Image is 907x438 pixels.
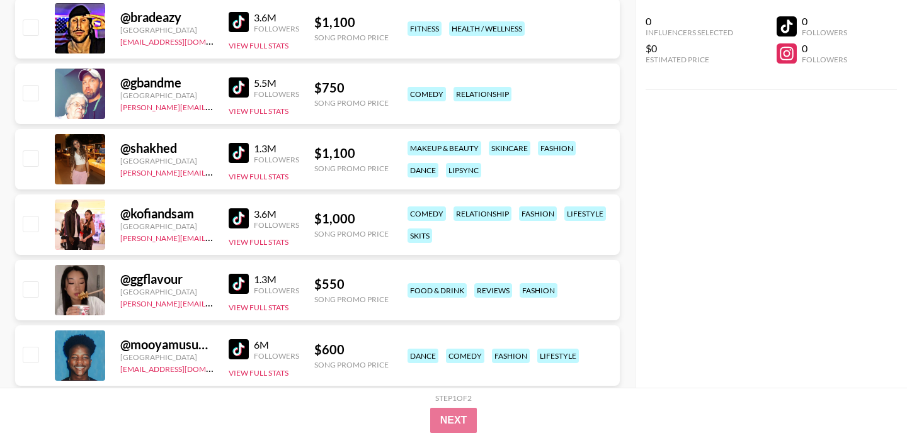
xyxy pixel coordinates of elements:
img: TikTok [229,12,249,32]
div: 5.5M [254,77,299,89]
div: @ bradeazy [120,9,214,25]
div: skincare [489,141,530,155]
div: [GEOGRAPHIC_DATA] [120,25,214,35]
div: $ 1,100 [314,145,389,161]
div: comedy [408,206,446,221]
div: [GEOGRAPHIC_DATA] [120,222,214,231]
div: skits [408,228,432,243]
div: @ gbandme [120,75,214,91]
div: dance [408,349,438,363]
div: Followers [802,55,847,64]
div: Step 1 of 2 [435,393,472,403]
button: View Full Stats [229,237,288,247]
img: TikTok [229,339,249,359]
div: 3.6M [254,208,299,220]
a: [PERSON_NAME][EMAIL_ADDRESS][PERSON_NAME][DOMAIN_NAME] [120,231,367,243]
div: lifestyle [564,206,606,221]
a: [PERSON_NAME][EMAIL_ADDRESS][DOMAIN_NAME] [120,166,307,177]
img: TikTok [229,143,249,163]
div: $0 [646,42,733,55]
a: [PERSON_NAME][EMAIL_ADDRESS][DOMAIN_NAME] [120,100,307,112]
a: [PERSON_NAME][EMAIL_ADDRESS][DOMAIN_NAME] [120,296,307,308]
button: View Full Stats [229,106,288,116]
div: fashion [519,206,557,221]
div: @ shakhed [120,140,214,156]
div: 1.3M [254,273,299,286]
div: relationship [453,87,511,101]
div: 3.6M [254,11,299,24]
div: $ 750 [314,80,389,96]
div: Song Promo Price [314,33,389,42]
div: 0 [802,15,847,28]
div: dance [408,163,438,177]
div: Estimated Price [646,55,733,64]
div: Influencers Selected [646,28,733,37]
div: Followers [254,89,299,99]
img: TikTok [229,274,249,294]
div: fitness [408,21,442,36]
div: $ 1,100 [314,14,389,30]
div: [GEOGRAPHIC_DATA] [120,287,214,296]
div: makeup & beauty [408,141,481,155]
button: Next [430,408,477,433]
img: TikTok [229,77,249,98]
a: [EMAIL_ADDRESS][DOMAIN_NAME] [120,362,247,374]
div: lipsync [446,163,481,177]
div: relationship [453,206,511,221]
button: View Full Stats [229,172,288,181]
div: Followers [802,28,847,37]
div: comedy [446,349,484,363]
div: [GEOGRAPHIC_DATA] [120,91,214,100]
div: [GEOGRAPHIC_DATA] [120,352,214,362]
div: fashion [492,349,530,363]
div: Followers [254,286,299,295]
button: View Full Stats [229,368,288,378]
div: [GEOGRAPHIC_DATA] [120,156,214,166]
div: health / wellness [449,21,525,36]
div: fashion [520,283,557,298]
div: 1.3M [254,142,299,155]
div: $ 1,000 [314,211,389,227]
div: lifestyle [537,349,579,363]
div: 0 [646,15,733,28]
div: Song Promo Price [314,360,389,369]
div: Song Promo Price [314,164,389,173]
div: fashion [538,141,576,155]
div: @ kofiandsam [120,206,214,222]
div: 6M [254,339,299,351]
div: Followers [254,220,299,230]
button: View Full Stats [229,41,288,50]
div: comedy [408,87,446,101]
a: [EMAIL_ADDRESS][DOMAIN_NAME] [120,35,247,47]
div: Song Promo Price [314,229,389,239]
button: View Full Stats [229,303,288,312]
div: food & drink [408,283,467,298]
div: $ 600 [314,342,389,357]
div: 0 [802,42,847,55]
div: Followers [254,351,299,361]
img: TikTok [229,208,249,228]
div: Song Promo Price [314,98,389,108]
div: Song Promo Price [314,295,389,304]
div: @ mooyamusunga [120,337,214,352]
div: @ ggflavour [120,271,214,287]
div: Followers [254,24,299,33]
div: $ 550 [314,276,389,292]
div: Followers [254,155,299,164]
div: reviews [474,283,512,298]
